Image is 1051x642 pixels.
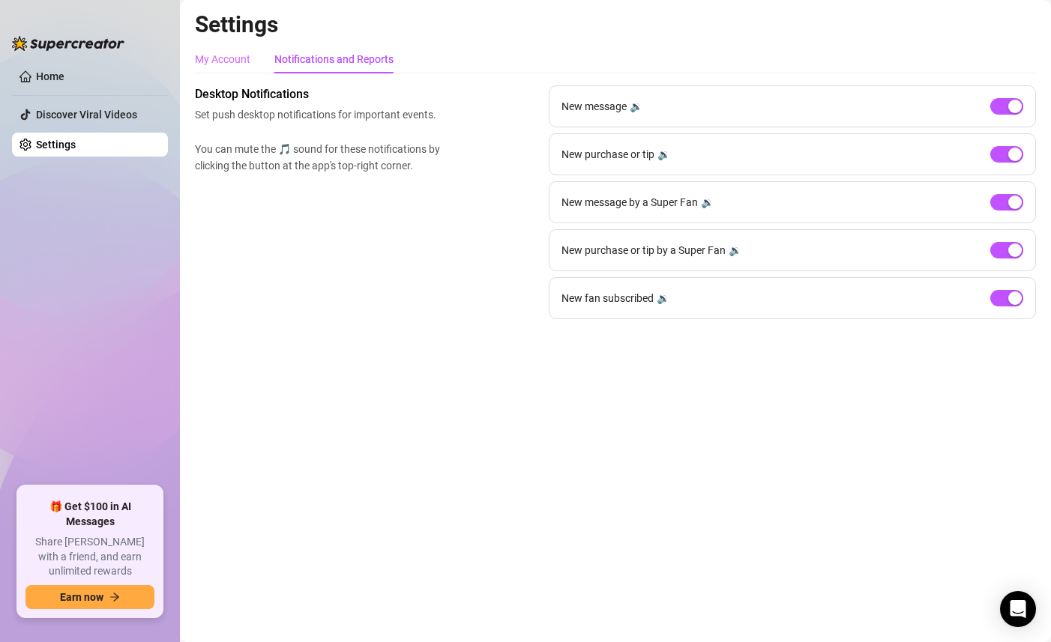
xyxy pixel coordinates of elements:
[729,242,741,258] div: 🔉
[657,146,670,163] div: 🔉
[630,98,642,115] div: 🔉
[561,242,726,258] span: New purchase or tip by a Super Fan
[561,290,654,306] span: New fan subscribed
[36,139,76,151] a: Settings
[25,500,154,529] span: 🎁 Get $100 in AI Messages
[195,141,447,174] span: You can mute the 🎵 sound for these notifications by clicking the button at the app's top-right co...
[60,591,103,603] span: Earn now
[561,146,654,163] span: New purchase or tip
[274,51,394,67] div: Notifications and Reports
[701,194,714,211] div: 🔉
[561,194,698,211] span: New message by a Super Fan
[25,585,154,609] button: Earn nowarrow-right
[195,10,1036,39] h2: Settings
[657,290,669,306] div: 🔉
[25,535,154,579] span: Share [PERSON_NAME] with a friend, and earn unlimited rewards
[12,36,124,51] img: logo-BBDzfeDw.svg
[195,85,447,103] span: Desktop Notifications
[36,109,137,121] a: Discover Viral Videos
[1000,591,1036,627] div: Open Intercom Messenger
[561,98,627,115] span: New message
[195,51,250,67] div: My Account
[109,592,120,602] span: arrow-right
[195,106,447,123] span: Set push desktop notifications for important events.
[36,70,64,82] a: Home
